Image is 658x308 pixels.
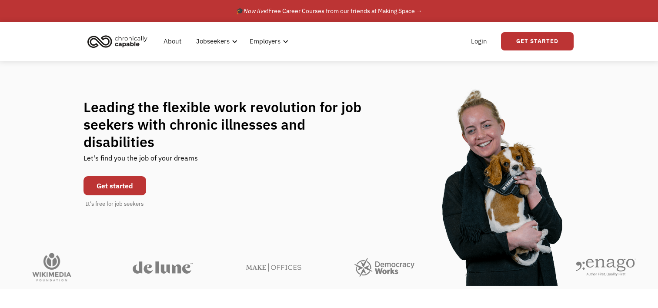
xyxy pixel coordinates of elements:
a: home [85,32,154,51]
a: About [158,27,187,55]
div: Let's find you the job of your dreams [84,151,198,172]
a: Login [466,27,492,55]
div: Jobseekers [191,27,240,55]
div: 🎓 Free Career Courses from our friends at Making Space → [236,6,422,16]
div: Employers [244,27,291,55]
em: Now live! [244,7,268,15]
a: Get started [84,176,146,195]
h1: Leading the flexible work revolution for job seekers with chronic illnesses and disabilities [84,98,378,151]
div: Jobseekers [196,36,230,47]
div: Employers [250,36,281,47]
div: It's free for job seekers [86,200,144,208]
a: Get Started [501,32,574,50]
img: Chronically Capable logo [85,32,150,51]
